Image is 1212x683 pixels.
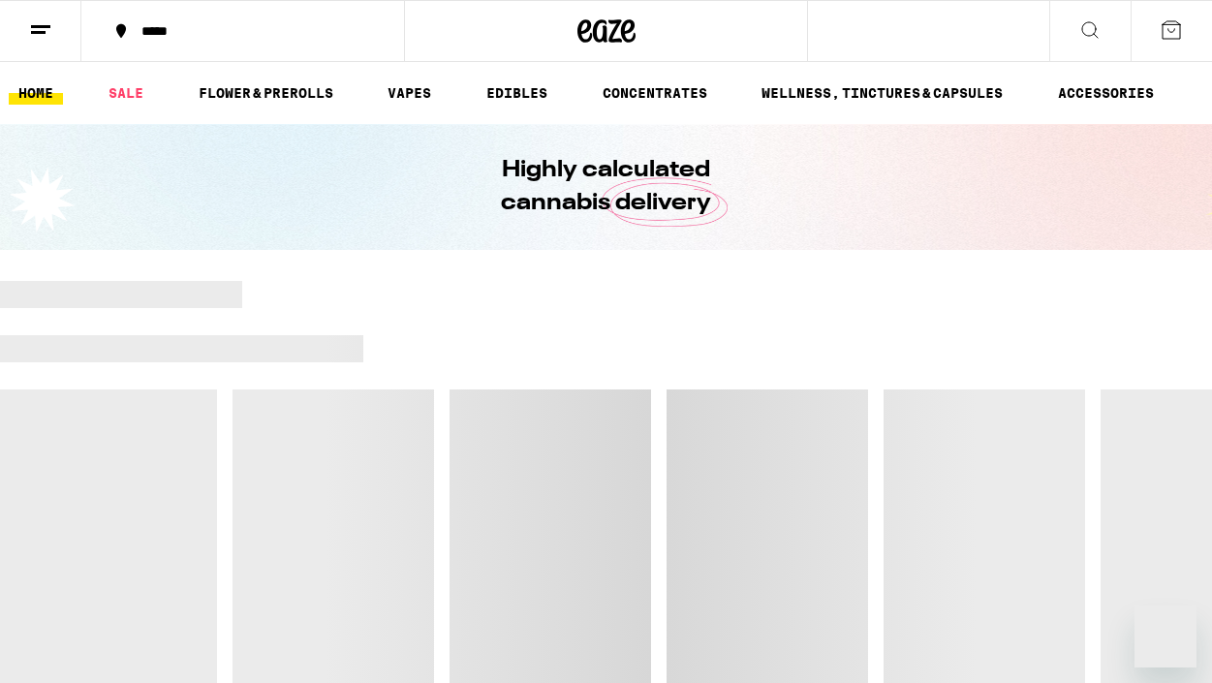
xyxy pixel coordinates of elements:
[9,81,63,105] a: HOME
[1134,605,1196,667] iframe: Button to launch messaging window
[477,81,557,105] a: EDIBLES
[1048,81,1164,105] a: ACCESSORIES
[752,81,1012,105] a: WELLNESS, TINCTURES & CAPSULES
[99,81,153,105] a: SALE
[189,81,343,105] a: FLOWER & PREROLLS
[593,81,717,105] a: CONCENTRATES
[378,81,441,105] a: VAPES
[447,154,766,220] h1: Highly calculated cannabis delivery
